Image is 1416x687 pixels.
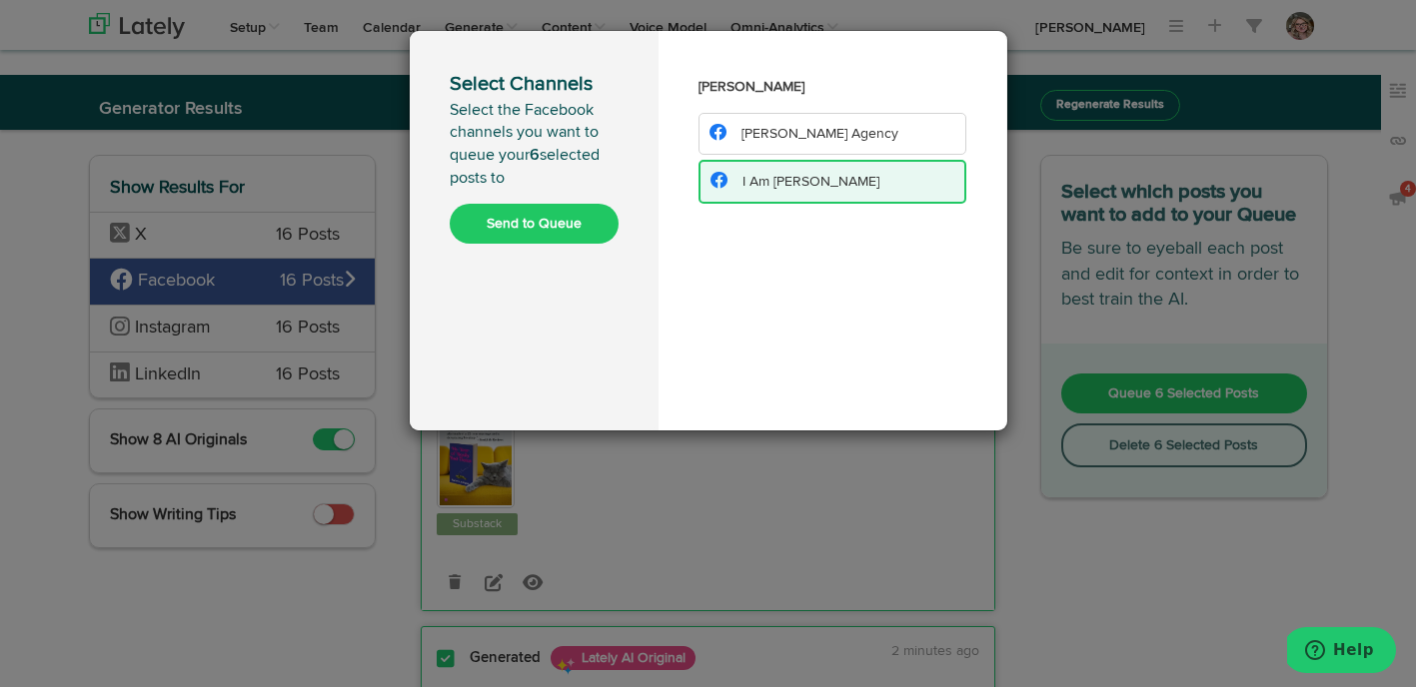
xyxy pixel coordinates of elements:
button: Send to Queue [450,204,619,244]
h3: [PERSON_NAME] [699,71,967,103]
iframe: Opens a widget where you can find more information [1287,627,1396,677]
span: Select Channels [450,74,593,95]
p: Select the Facebook channels you want to queue your selected posts to [450,100,619,191]
span: I Am [PERSON_NAME] [742,175,879,189]
b: 6 [530,148,540,164]
span: [PERSON_NAME] Agency [741,127,898,141]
